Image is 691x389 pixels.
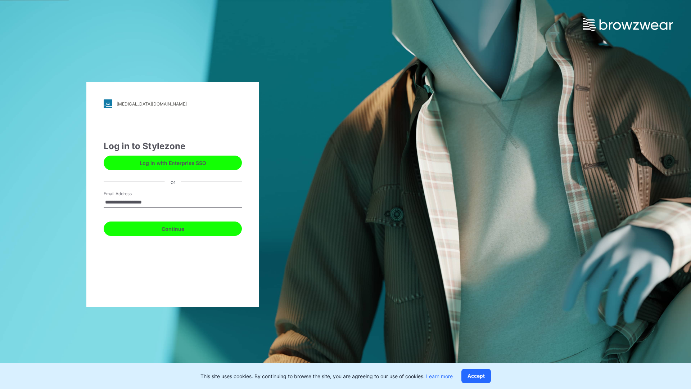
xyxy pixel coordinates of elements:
[104,99,242,108] a: [MEDICAL_DATA][DOMAIN_NAME]
[426,373,453,379] a: Learn more
[583,18,673,31] img: browzwear-logo.e42bd6dac1945053ebaf764b6aa21510.svg
[461,369,491,383] button: Accept
[104,191,154,197] label: Email Address
[165,178,181,185] div: or
[104,140,242,153] div: Log in to Stylezone
[117,101,187,107] div: [MEDICAL_DATA][DOMAIN_NAME]
[104,156,242,170] button: Log in with Enterprise SSO
[200,372,453,380] p: This site uses cookies. By continuing to browse the site, you are agreeing to our use of cookies.
[104,99,112,108] img: stylezone-logo.562084cfcfab977791bfbf7441f1a819.svg
[104,222,242,236] button: Continue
